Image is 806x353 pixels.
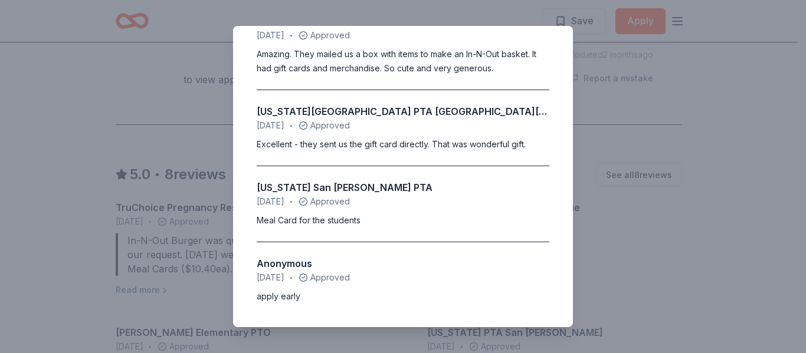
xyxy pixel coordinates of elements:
[257,28,549,42] div: Approved
[290,197,293,207] span: •
[257,47,549,75] div: Amazing. They mailed us a box with items to make an In-N-Out basket. It had gift cards and mercha...
[257,194,284,209] span: [DATE]
[257,28,284,42] span: [DATE]
[257,256,549,270] div: Anonymous
[257,137,549,151] div: Excellent - they sent us the gift card directly. That was wonderful gift.
[257,270,284,285] span: [DATE]
[257,180,549,194] div: [US_STATE] San [PERSON_NAME] PTA
[290,121,293,131] span: •
[257,194,549,209] div: Approved
[257,118,284,133] span: [DATE]
[257,104,549,118] div: [US_STATE][GEOGRAPHIC_DATA] PTA [GEOGRAPHIC_DATA][PERSON_NAME]
[257,270,549,285] div: Approved
[257,289,549,303] div: apply early
[290,273,293,283] span: •
[290,31,293,41] span: •
[257,213,549,227] div: Meal Card for the students
[257,118,549,133] div: Approved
